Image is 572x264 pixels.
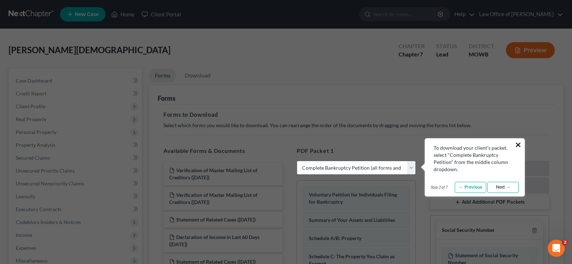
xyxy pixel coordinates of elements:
a: Next → [487,182,519,193]
button: × [515,139,522,150]
span: 2 [562,240,568,245]
span: Step 2 of 7 [431,184,448,190]
a: ← Previous [455,182,486,193]
div: To download your client's packet, select "Complete Bankruptcy Petition" from the middle column dr... [434,144,516,173]
iframe: Intercom live chat [548,240,565,257]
